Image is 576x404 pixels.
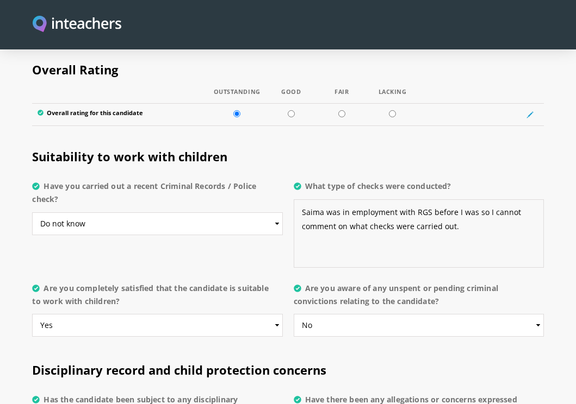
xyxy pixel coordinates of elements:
span: Disciplinary record and child protection concerns [32,362,326,378]
th: Fair [317,89,367,104]
label: Have you carried out a recent Criminal Records / Police check? [32,180,282,212]
span: Suitability to work with children [32,148,227,165]
th: Lacking [367,89,418,104]
label: What type of checks were conducted? [294,180,544,199]
img: Inteachers [33,16,121,34]
th: Outstanding [208,89,266,104]
th: Good [266,89,317,104]
span: Overall Rating [32,61,118,78]
label: Are you completely satisfied that the candidate is suitable to work with children? [32,282,282,314]
a: Visit this site's homepage [33,16,121,34]
label: Overall rating for this candidate [38,109,202,119]
label: Are you aware of any unspent or pending criminal convictions relating to the candidate? [294,282,544,314]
